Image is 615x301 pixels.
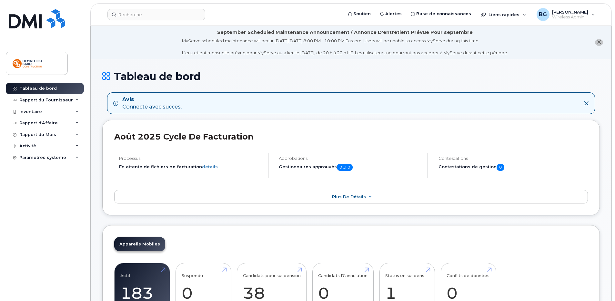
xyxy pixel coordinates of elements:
h1: Tableau de bord [102,71,600,82]
a: details [202,164,218,169]
div: MyServe scheduled maintenance will occur [DATE][DATE] 8:00 PM - 10:00 PM Eastern. Users will be u... [182,38,508,56]
h4: Processus [119,156,262,161]
span: 0 of 0 [337,164,353,171]
h2: août 2025 Cycle de facturation [114,132,588,141]
h5: Contestations de gestion [439,164,588,171]
h4: Contestations [439,156,588,161]
li: En attente de fichiers de facturation [119,164,262,170]
a: Appareils Mobiles [114,237,165,251]
strong: Avis [122,96,182,103]
span: Plus de détails [332,194,366,199]
button: close notification [595,39,603,46]
div: Connecté avec succès. [122,96,182,111]
h4: Approbations [279,156,422,161]
span: 0 [497,164,504,171]
h5: Gestionnaires approuvés [279,164,422,171]
div: September Scheduled Maintenance Announcement / Annonce D'entretient Prévue Pour septembre [217,29,473,36]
